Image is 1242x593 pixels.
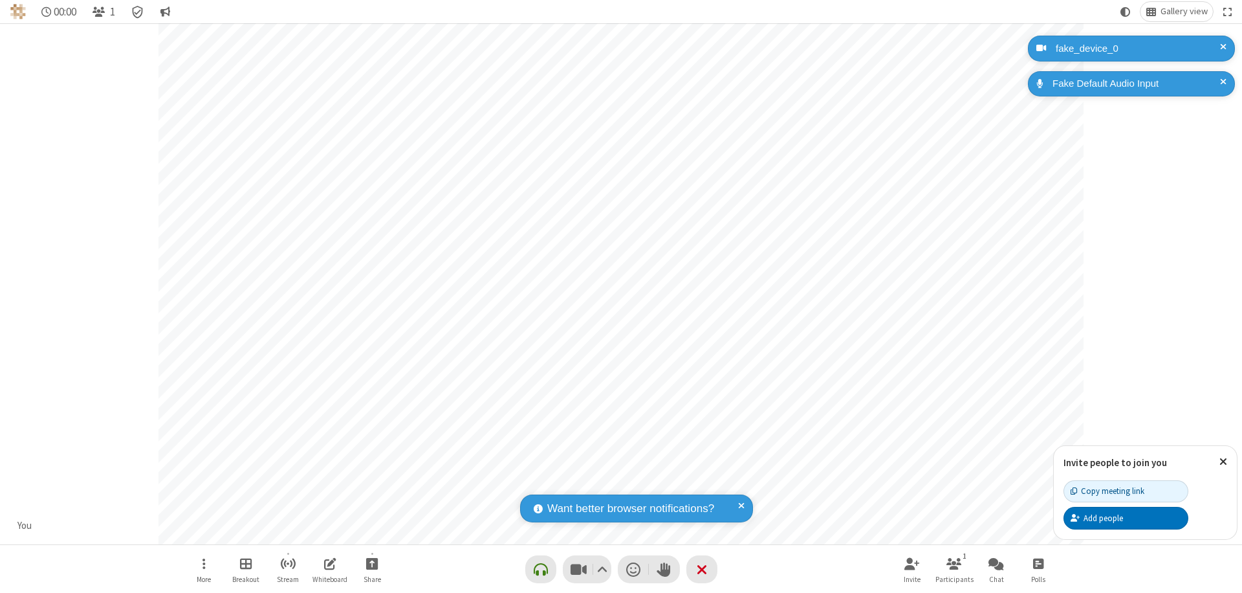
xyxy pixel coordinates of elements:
[935,576,974,583] span: Participants
[904,576,921,583] span: Invite
[593,555,611,583] button: Video setting
[353,551,391,588] button: Start sharing
[959,550,970,562] div: 1
[1019,551,1058,588] button: Open poll
[649,555,680,583] button: Raise hand
[184,551,223,588] button: Open menu
[1048,76,1225,91] div: Fake Default Audio Input
[312,576,347,583] span: Whiteboard
[110,6,115,18] span: 1
[1063,456,1167,469] label: Invite people to join you
[525,555,556,583] button: Connect your audio
[364,576,381,583] span: Share
[277,576,299,583] span: Stream
[268,551,307,588] button: Start streaming
[197,576,211,583] span: More
[36,2,82,21] div: Timer
[232,576,259,583] span: Breakout
[1071,485,1144,497] div: Copy meeting link
[1140,2,1213,21] button: Change layout
[977,551,1016,588] button: Open chat
[1210,446,1237,478] button: Close popover
[989,576,1004,583] span: Chat
[1218,2,1237,21] button: Fullscreen
[563,555,611,583] button: Stop video (⌘+Shift+V)
[1063,480,1188,502] button: Copy meeting link
[1160,6,1208,17] span: Gallery view
[54,6,76,18] span: 00:00
[1051,41,1225,56] div: fake_device_0
[1115,2,1136,21] button: Using system theme
[87,2,120,21] button: Open participant list
[10,4,26,19] img: QA Selenium DO NOT DELETE OR CHANGE
[310,551,349,588] button: Open shared whiteboard
[226,551,265,588] button: Manage Breakout Rooms
[618,555,649,583] button: Send a reaction
[125,2,150,21] div: Meeting details Encryption enabled
[547,500,714,517] span: Want better browser notifications?
[935,551,974,588] button: Open participant list
[1031,576,1045,583] span: Polls
[155,2,175,21] button: Conversation
[893,551,931,588] button: Invite participants (⌘+Shift+I)
[13,519,37,533] div: You
[1063,507,1188,529] button: Add people
[686,555,717,583] button: End or leave meeting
